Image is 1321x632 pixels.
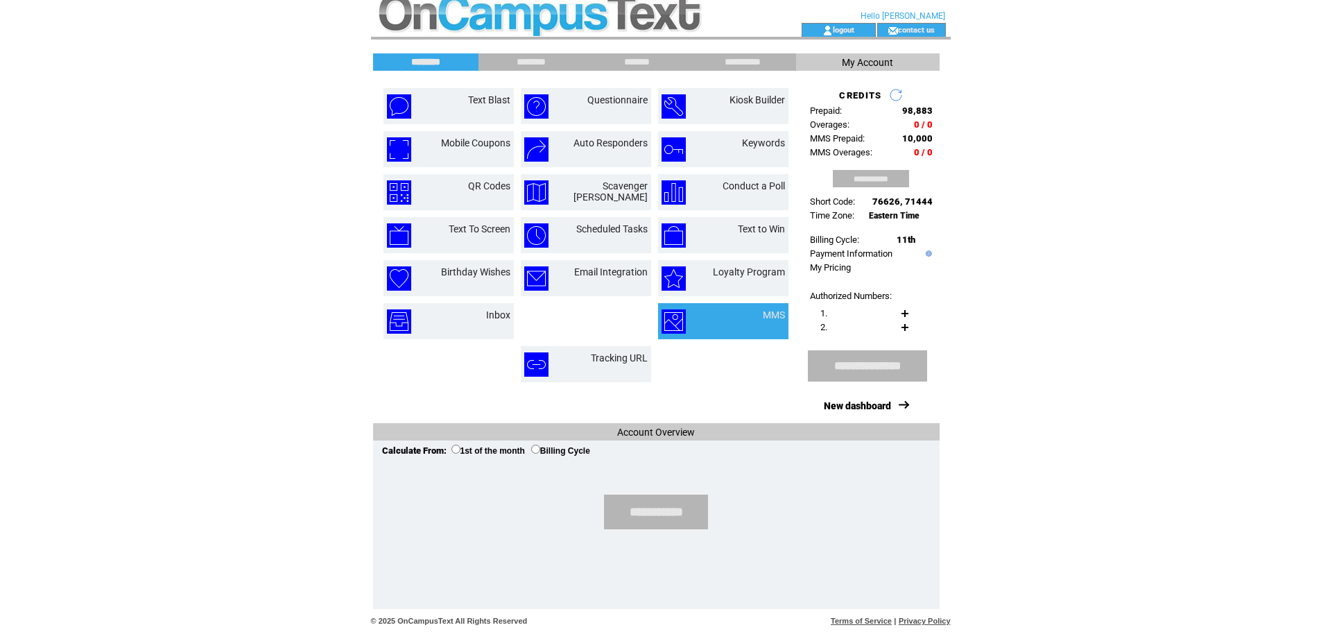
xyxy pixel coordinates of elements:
img: email-integration.png [524,266,549,291]
input: 1st of the month [451,445,460,454]
span: 1. [820,308,827,318]
a: Tracking URL [591,352,648,364]
img: kiosk-builder.png [662,94,686,119]
span: Hello [PERSON_NAME] [861,11,945,21]
a: contact us [898,25,935,34]
a: Scavenger [PERSON_NAME] [573,180,648,203]
span: Short Code: [810,196,855,207]
span: Authorized Numbers: [810,291,892,301]
img: inbox.png [387,309,411,334]
a: Mobile Coupons [441,137,510,148]
a: Email Integration [574,266,648,277]
img: qr-codes.png [387,180,411,205]
span: CREDITS [839,90,881,101]
img: questionnaire.png [524,94,549,119]
img: auto-responders.png [524,137,549,162]
a: Scheduled Tasks [576,223,648,234]
span: 11th [897,234,915,245]
img: conduct-a-poll.png [662,180,686,205]
img: account_icon.gif [822,25,833,36]
a: MMS [763,309,785,321]
img: tracking-url.png [524,352,549,377]
span: 0 / 0 [914,147,933,157]
img: scheduled-tasks.png [524,223,549,248]
span: My Account [842,57,893,68]
span: 10,000 [902,133,933,144]
a: Terms of Service [831,617,892,625]
span: | [894,617,896,625]
a: Privacy Policy [899,617,951,625]
span: Calculate From: [382,445,447,456]
a: Keywords [742,137,785,148]
a: Auto Responders [573,137,648,148]
a: Text To Screen [449,223,510,234]
span: MMS Prepaid: [810,133,865,144]
img: contact_us_icon.gif [888,25,898,36]
label: 1st of the month [451,446,525,456]
img: keywords.png [662,137,686,162]
a: Payment Information [810,248,892,259]
img: loyalty-program.png [662,266,686,291]
a: Kiosk Builder [729,94,785,105]
a: Loyalty Program [713,266,785,277]
input: Billing Cycle [531,445,540,454]
span: 76626, 71444 [872,196,933,207]
img: mms.png [662,309,686,334]
span: 98,883 [902,105,933,116]
a: My Pricing [810,262,851,273]
span: Prepaid: [810,105,842,116]
span: 2. [820,322,827,332]
a: Questionnaire [587,94,648,105]
span: 0 / 0 [914,119,933,130]
span: Time Zone: [810,210,854,221]
a: QR Codes [468,180,510,191]
img: text-to-win.png [662,223,686,248]
a: Inbox [486,309,510,321]
a: Text Blast [468,94,510,105]
label: Billing Cycle [531,446,590,456]
span: Billing Cycle: [810,234,859,245]
a: New dashboard [824,400,891,411]
span: Overages: [810,119,849,130]
img: mobile-coupons.png [387,137,411,162]
a: Birthday Wishes [441,266,510,277]
img: text-blast.png [387,94,411,119]
img: help.gif [922,250,932,257]
a: Text to Win [738,223,785,234]
span: © 2025 OnCampusText All Rights Reserved [371,617,528,625]
span: MMS Overages: [810,147,872,157]
a: Conduct a Poll [723,180,785,191]
img: birthday-wishes.png [387,266,411,291]
img: text-to-screen.png [387,223,411,248]
img: scavenger-hunt.png [524,180,549,205]
a: logout [833,25,854,34]
span: Account Overview [617,427,695,438]
span: Eastern Time [869,211,919,221]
